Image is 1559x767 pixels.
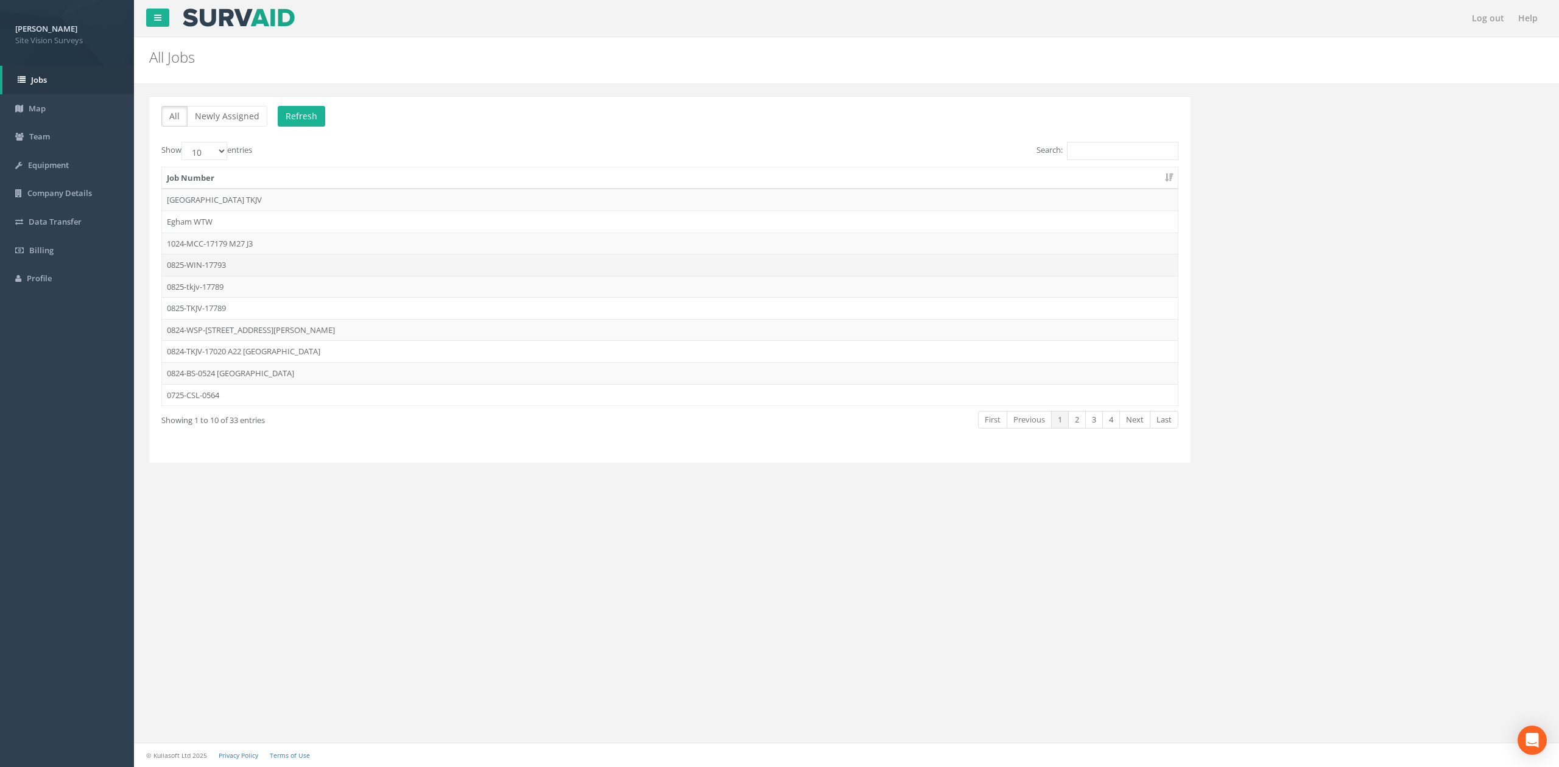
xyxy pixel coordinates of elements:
span: Site Vision Surveys [15,35,119,46]
label: Show entries [161,142,252,160]
span: Data Transfer [29,216,82,227]
a: 2 [1068,411,1086,429]
a: Terms of Use [270,751,310,760]
td: 0725-CSL-0564 [162,384,1178,406]
a: Jobs [2,66,134,94]
span: Map [29,103,46,114]
a: First [978,411,1007,429]
span: Profile [27,273,52,284]
a: [PERSON_NAME] Site Vision Surveys [15,20,119,46]
a: Privacy Policy [219,751,258,760]
select: Showentries [181,142,227,160]
span: Billing [29,245,54,256]
div: Showing 1 to 10 of 33 entries [161,410,574,426]
td: 0824-BS-0524 [GEOGRAPHIC_DATA] [162,362,1178,384]
a: Last [1150,411,1178,429]
td: 0824-TKJV-17020 A22 [GEOGRAPHIC_DATA] [162,340,1178,362]
td: 0825-WIN-17793 [162,254,1178,276]
a: 4 [1102,411,1120,429]
td: [GEOGRAPHIC_DATA] TKJV [162,189,1178,211]
td: Egham WTW [162,211,1178,233]
input: Search: [1067,142,1178,160]
td: 1024-MCC-17179 M27 J3 [162,233,1178,254]
a: 3 [1085,411,1103,429]
div: Open Intercom Messenger [1518,726,1547,755]
button: Newly Assigned [187,106,267,127]
span: Company Details [27,187,92,198]
td: 0824-WSP-[STREET_ADDRESS][PERSON_NAME] [162,319,1178,341]
th: Job Number: activate to sort column ascending [162,167,1178,189]
span: Team [29,131,50,142]
td: 0825-tkjv-17789 [162,276,1178,298]
strong: [PERSON_NAME] [15,23,77,34]
a: Next [1119,411,1150,429]
label: Search: [1036,142,1178,160]
td: 0825-TKJV-17789 [162,297,1178,319]
span: Equipment [28,159,69,170]
a: 1 [1051,411,1069,429]
span: Jobs [31,74,47,85]
a: Previous [1007,411,1052,429]
button: Refresh [278,106,325,127]
small: © Kullasoft Ltd 2025 [146,751,207,760]
h2: All Jobs [149,49,1308,65]
button: All [161,106,188,127]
